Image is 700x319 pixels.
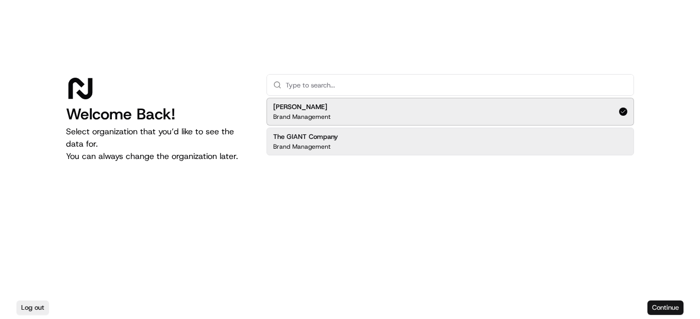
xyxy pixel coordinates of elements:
button: Log out [16,300,49,315]
button: Continue [647,300,684,315]
h2: [PERSON_NAME] [273,102,330,112]
div: Suggestions [266,96,634,157]
p: Brand Management [273,113,330,121]
input: Type to search... [286,75,627,95]
p: Brand Management [273,143,330,151]
h2: The GIANT Company [273,132,338,141]
h1: Welcome Back! [66,105,250,123]
p: Select organization that you’d like to see the data for. You can always change the organization l... [66,126,250,163]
